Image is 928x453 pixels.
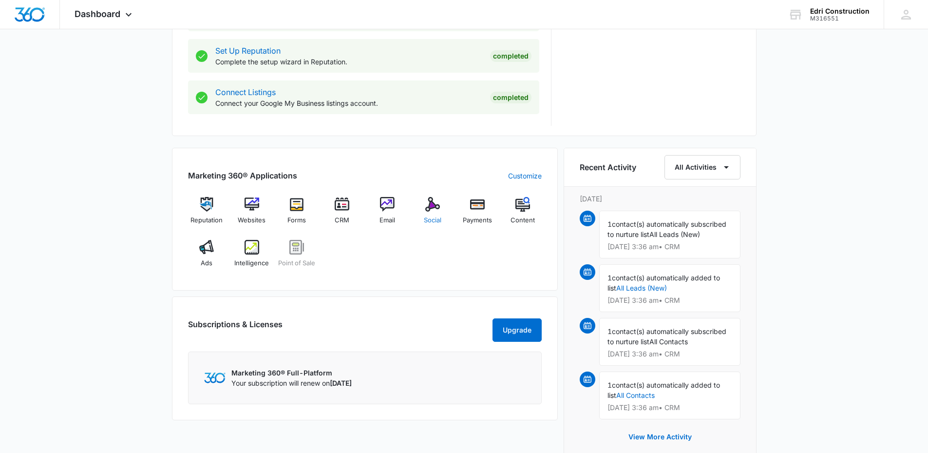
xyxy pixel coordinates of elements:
[607,327,612,335] span: 1
[424,216,441,225] span: Social
[188,318,283,338] h2: Subscriptions & Licenses
[215,87,276,97] a: Connect Listings
[201,258,212,268] span: Ads
[810,15,870,22] div: account id
[607,381,720,399] span: contact(s) automatically added to list
[607,243,732,250] p: [DATE] 3:36 am • CRM
[278,240,316,275] a: Point of Sale
[649,337,688,346] span: All Contacts
[607,274,612,282] span: 1
[580,161,636,173] h6: Recent Activity
[190,216,223,225] span: Reputation
[607,327,726,346] span: contact(s) automatically subscribed to nurture list
[278,258,315,268] span: Point of Sale
[492,318,542,342] button: Upgrade
[188,170,297,181] h2: Marketing 360® Applications
[323,197,361,232] a: CRM
[238,216,265,225] span: Websites
[616,284,667,292] a: All Leads (New)
[649,230,700,238] span: All Leads (New)
[459,197,496,232] a: Payments
[231,368,352,378] p: Marketing 360® Full-Platform
[607,381,612,389] span: 1
[75,9,120,19] span: Dashboard
[335,216,349,225] span: CRM
[463,216,492,225] span: Payments
[278,197,316,232] a: Forms
[330,379,352,387] span: [DATE]
[188,240,226,275] a: Ads
[234,258,269,268] span: Intelligence
[607,351,732,357] p: [DATE] 3:36 am • CRM
[607,404,732,411] p: [DATE] 3:36 am • CRM
[233,197,270,232] a: Websites
[287,216,306,225] span: Forms
[379,216,395,225] span: Email
[810,7,870,15] div: account name
[508,171,542,181] a: Customize
[511,216,535,225] span: Content
[616,391,655,399] a: All Contacts
[204,373,226,383] img: Marketing 360 Logo
[490,50,531,62] div: Completed
[215,98,482,108] p: Connect your Google My Business listings account.
[580,194,740,204] p: [DATE]
[504,197,542,232] a: Content
[490,92,531,103] div: Completed
[215,57,482,67] p: Complete the setup wizard in Reputation.
[233,240,270,275] a: Intelligence
[188,197,226,232] a: Reputation
[231,378,352,388] p: Your subscription will renew on
[414,197,451,232] a: Social
[619,425,701,449] button: View More Activity
[607,274,720,292] span: contact(s) automatically added to list
[369,197,406,232] a: Email
[607,220,612,228] span: 1
[607,297,732,304] p: [DATE] 3:36 am • CRM
[664,155,740,179] button: All Activities
[607,220,726,238] span: contact(s) automatically subscribed to nurture list
[215,46,281,56] a: Set Up Reputation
